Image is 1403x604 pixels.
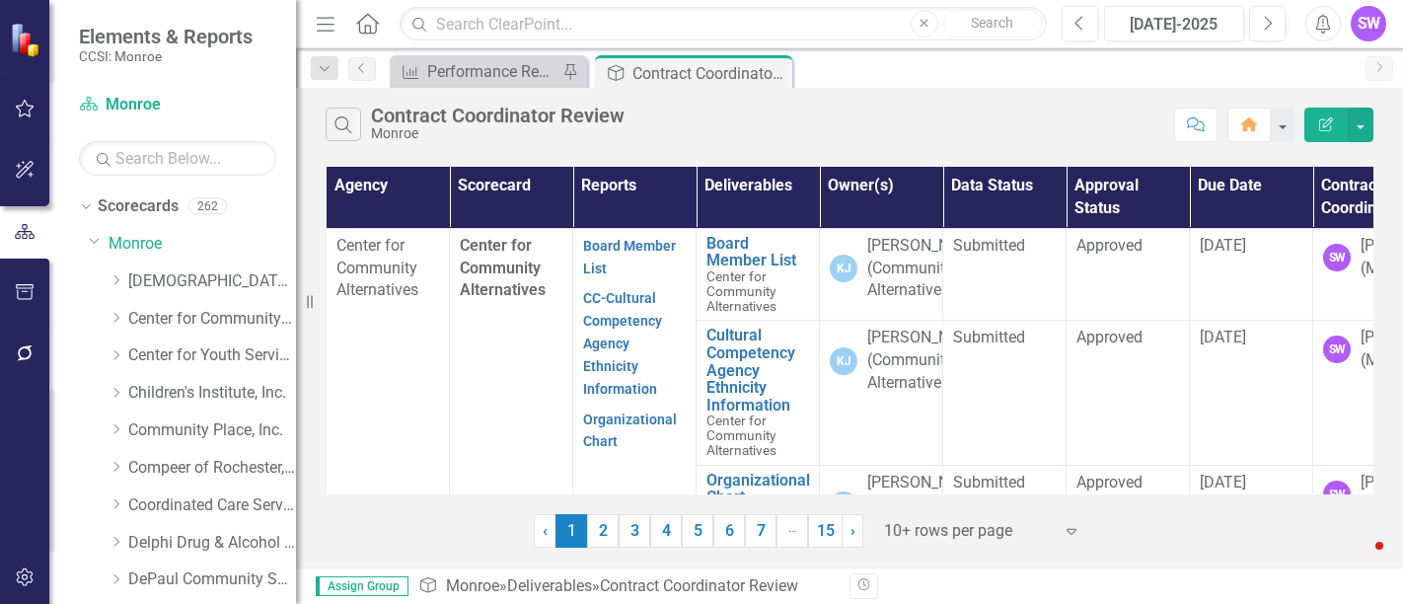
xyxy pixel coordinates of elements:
[820,228,943,321] td: Double-Click to Edit
[98,195,179,218] a: Scorecards
[1323,336,1351,363] div: SW
[706,327,809,414] a: Cultural Competency Agency Ethnicity Information
[1067,321,1190,465] td: Double-Click to Edit
[697,321,820,465] td: Double-Click to Edit Right Click for Context Menu
[867,472,986,540] div: [PERSON_NAME] (Community Alternatives)
[128,568,296,591] a: DePaul Community Services, lnc.
[1076,236,1143,255] span: Approved
[682,514,713,548] a: 5
[943,321,1067,465] td: Double-Click to Edit
[1351,6,1386,41] button: SW
[128,494,296,517] a: Coordinated Care Services Inc.
[128,270,296,293] a: [DEMOGRAPHIC_DATA] Charities Family & Community Services
[943,465,1067,558] td: Double-Click to Edit
[943,10,1042,38] button: Search
[128,457,296,480] a: Compeer of Rochester, Inc.
[10,23,44,57] img: ClearPoint Strategy
[395,59,557,84] a: Performance Report
[745,514,776,548] a: 7
[336,235,439,303] p: Center for Community Alternatives
[830,347,857,375] div: KJ
[1190,465,1313,558] td: Double-Click to Edit
[446,576,499,595] a: Monroe
[543,521,548,540] span: ‹
[1076,473,1143,491] span: Approved
[953,236,1025,255] span: Submitted
[128,308,296,331] a: Center for Community Alternatives
[1076,328,1143,346] span: Approved
[1323,481,1351,508] div: SW
[188,198,227,215] div: 262
[128,419,296,442] a: Community Place, Inc.
[632,61,787,86] div: Contract Coordinator Review
[128,532,296,555] a: Delphi Drug & Alcohol Council
[1190,228,1313,321] td: Double-Click to Edit
[79,25,253,48] span: Elements & Reports
[808,514,843,548] a: 15
[427,59,557,84] div: Performance Report
[697,465,820,558] td: Double-Click to Edit Right Click for Context Menu
[820,465,943,558] td: Double-Click to Edit
[706,268,776,314] span: Center for Community Alternatives
[953,328,1025,346] span: Submitted
[128,382,296,405] a: Children's Institute, Inc.
[400,7,1047,41] input: Search ClearPoint...
[850,521,855,540] span: ›
[1336,537,1383,584] iframe: Intercom live chat
[583,412,677,450] a: Organizational Chart
[327,228,450,558] td: Double-Click to Edit
[1323,244,1351,271] div: SW
[971,15,1013,31] span: Search
[316,576,408,596] span: Assign Group
[128,344,296,367] a: Center for Youth Services, Inc.
[1190,321,1313,465] td: Double-Click to Edit
[583,290,662,396] a: CC-Cultural Competency Agency Ethnicity Information
[371,105,625,126] div: Contract Coordinator Review
[573,228,697,558] td: Double-Click to Edit
[1104,6,1244,41] button: [DATE]-2025
[1067,465,1190,558] td: Double-Click to Edit
[1200,236,1246,255] span: [DATE]
[830,255,857,282] div: KJ
[867,235,986,303] div: [PERSON_NAME] (Community Alternatives)
[1067,228,1190,321] td: Double-Click to Edit
[706,235,809,269] a: Board Member List
[619,514,650,548] a: 3
[706,472,810,506] a: Organizational Chart
[943,228,1067,321] td: Double-Click to Edit
[867,327,986,395] div: [PERSON_NAME] (Community Alternatives)
[555,514,587,548] span: 1
[1111,13,1237,37] div: [DATE]-2025
[706,413,776,458] span: Center for Community Alternatives
[1200,328,1246,346] span: [DATE]
[713,514,745,548] a: 6
[697,228,820,321] td: Double-Click to Edit Right Click for Context Menu
[1200,473,1246,491] span: [DATE]
[460,236,546,300] span: Center for Community Alternatives
[418,575,835,598] div: » »
[371,126,625,141] div: Monroe
[79,141,276,176] input: Search Below...
[600,576,798,595] div: Contract Coordinator Review
[953,473,1025,491] span: Submitted
[79,94,276,116] a: Monroe
[650,514,682,548] a: 4
[507,576,592,595] a: Deliverables
[830,491,857,519] div: KJ
[79,48,253,64] small: CCSI: Monroe
[587,514,619,548] a: 2
[583,238,676,276] a: Board Member List
[820,321,943,465] td: Double-Click to Edit
[109,233,296,256] a: Monroe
